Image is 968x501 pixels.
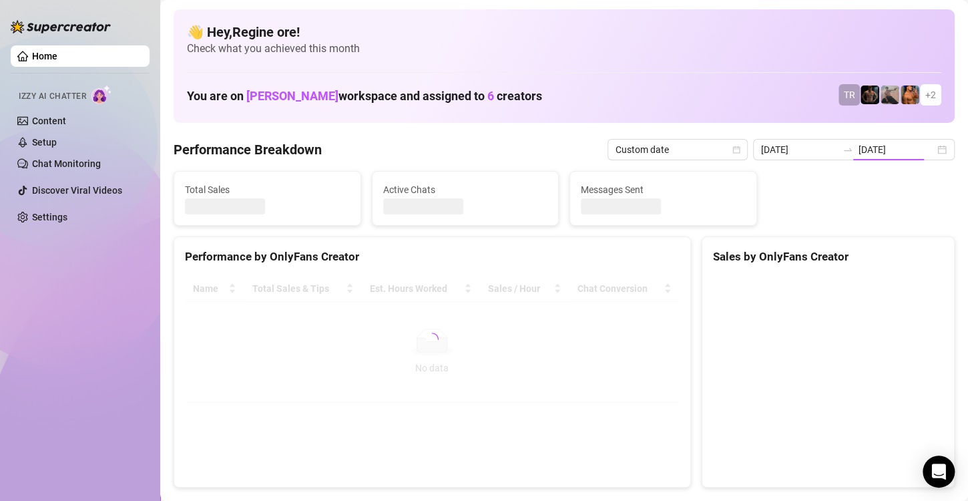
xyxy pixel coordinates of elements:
img: LC [881,86,899,104]
span: swap-right [842,144,853,155]
span: 6 [487,89,494,103]
h1: You are on workspace and assigned to creators [187,89,542,104]
a: Setup [32,137,57,148]
input: End date [859,142,935,157]
img: logo-BBDzfeDw.svg [11,20,111,33]
a: Settings [32,212,67,222]
a: Home [32,51,57,61]
span: loading [425,333,439,346]
img: JG [901,86,919,104]
span: Total Sales [185,182,350,197]
span: Custom date [616,140,740,160]
h4: 👋 Hey, Regine ore ! [187,23,941,41]
span: [PERSON_NAME] [246,89,338,103]
span: Active Chats [383,182,548,197]
span: Izzy AI Chatter [19,90,86,103]
img: Trent [861,86,879,104]
span: Messages Sent [581,182,746,197]
span: + 2 [925,88,936,102]
div: Open Intercom Messenger [923,456,955,488]
a: Content [32,116,66,126]
a: Discover Viral Videos [32,185,122,196]
span: calendar [732,146,740,154]
img: AI Chatter [91,85,112,104]
span: Check what you achieved this month [187,41,941,56]
span: TR [844,88,855,102]
input: Start date [761,142,837,157]
span: to [842,144,853,155]
div: Performance by OnlyFans Creator [185,248,680,266]
div: Sales by OnlyFans Creator [713,248,943,266]
a: Chat Monitoring [32,158,101,169]
h4: Performance Breakdown [174,140,322,159]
